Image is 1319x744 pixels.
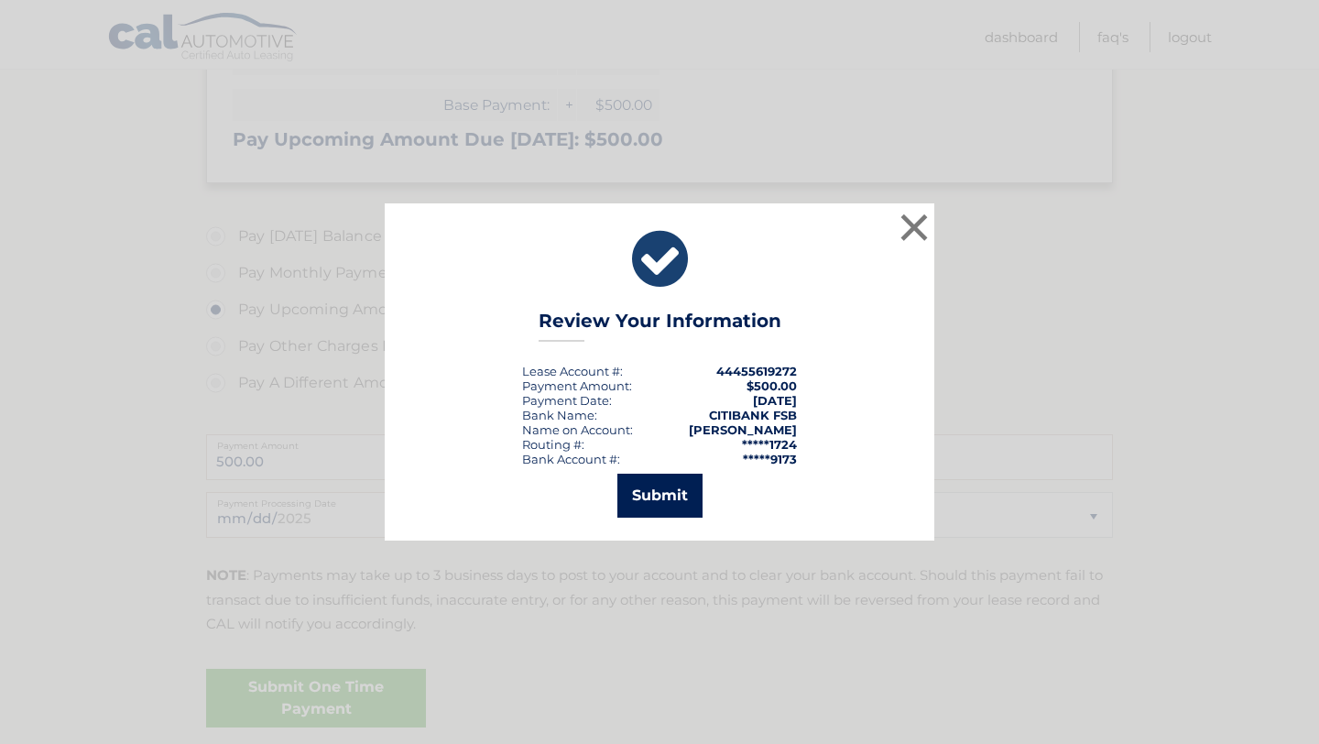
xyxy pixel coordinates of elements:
[753,393,797,408] span: [DATE]
[522,422,633,437] div: Name on Account:
[617,474,703,518] button: Submit
[539,310,781,342] h3: Review Your Information
[522,378,632,393] div: Payment Amount:
[522,437,584,452] div: Routing #:
[709,408,797,422] strong: CITIBANK FSB
[896,209,932,246] button: ×
[522,408,597,422] div: Bank Name:
[522,364,623,378] div: Lease Account #:
[522,452,620,466] div: Bank Account #:
[716,364,797,378] strong: 44455619272
[689,422,797,437] strong: [PERSON_NAME]
[747,378,797,393] span: $500.00
[522,393,612,408] div: :
[522,393,609,408] span: Payment Date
